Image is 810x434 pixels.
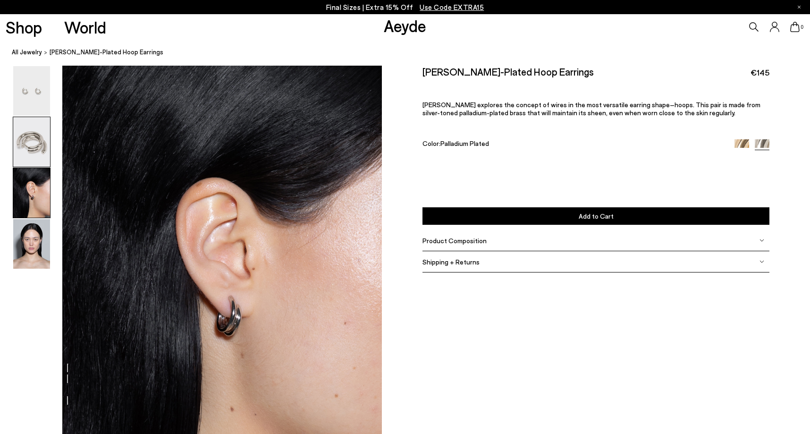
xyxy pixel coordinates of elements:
nav: breadcrumb [12,40,810,66]
img: Dean Palladium-Plated Hoop Earrings - Image 3 [13,168,50,218]
span: [PERSON_NAME] explores the concept of wires in the most versatile earring shape–hoops. This pair ... [422,101,760,117]
div: Color: [422,139,723,150]
span: Product Composition [422,237,487,245]
p: Final Sizes | Extra 15% Off [326,1,484,13]
img: Dean Palladium-Plated Hoop Earrings - Image 1 [13,66,50,116]
span: Add to Cart [579,212,614,220]
a: 0 [790,22,800,32]
a: World [64,19,106,35]
a: Shop [6,19,42,35]
a: Aeyde [384,16,426,35]
span: Palladium Plated [440,139,489,147]
a: All Jewelry [12,47,42,57]
span: Navigate to /collections/ss25-final-sizes [420,3,484,11]
span: €145 [751,67,769,78]
span: Shipping + Returns [422,258,480,266]
img: svg%3E [759,259,764,264]
img: Dean Palladium-Plated Hoop Earrings - Image 2 [13,117,50,167]
span: [PERSON_NAME]-Plated Hoop Earrings [50,47,163,57]
button: Add to Cart [422,207,769,224]
span: 0 [800,25,804,30]
h2: [PERSON_NAME]-Plated Hoop Earrings [422,66,594,77]
img: svg%3E [759,238,764,243]
img: Dean Palladium-Plated Hoop Earrings - Image 4 [13,219,50,269]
